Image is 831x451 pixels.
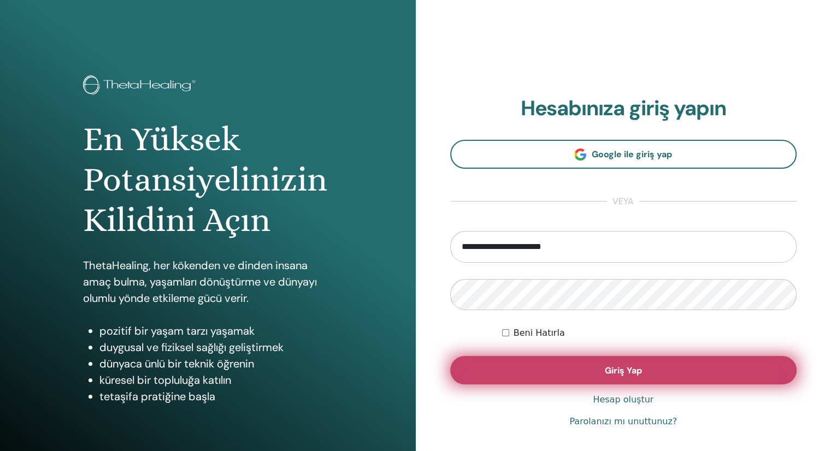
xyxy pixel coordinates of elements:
[99,355,333,372] li: dünyaca ünlü bir teknik öğrenin
[514,327,565,340] label: Beni Hatırla
[592,149,672,160] span: Google ile giriş yap
[450,356,797,384] button: Giriş Yap
[99,323,333,339] li: pozitif bir yaşam tarzı yaşamak
[605,365,642,376] span: Giriş Yap
[593,393,653,406] a: Hesap oluştur
[569,415,677,428] a: Parolanızı mı unuttunuz?
[502,327,797,340] div: Keep me authenticated indefinitely or until I manually logout
[99,339,333,355] li: duygusal ve fiziksel sağlığı geliştirmek
[83,119,333,241] h1: En Yüksek Potansiyelinizin Kilidini Açın
[83,257,333,306] p: ThetaHealing, her kökenden ve dinden insana amaç bulma, yaşamları dönüştürme ve dünyayı olumlu yö...
[450,96,797,121] h2: Hesabınıza giriş yapın
[99,388,333,405] li: tetaşifa pratiğine başla
[450,140,797,169] a: Google ile giriş yap
[607,195,639,208] span: veya
[99,372,333,388] li: küresel bir topluluğa katılın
